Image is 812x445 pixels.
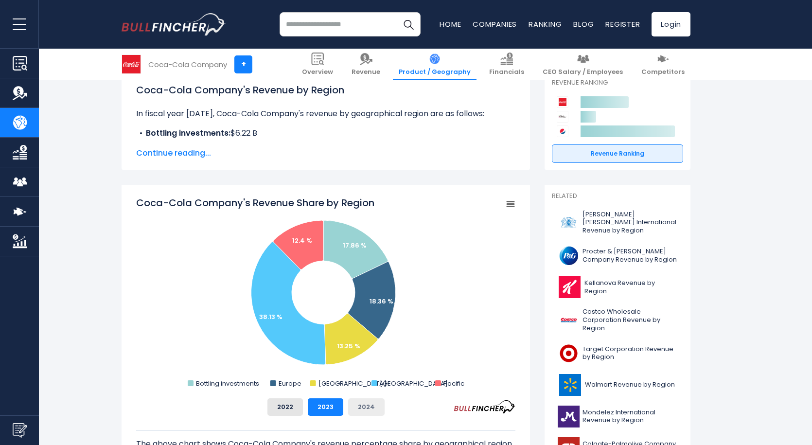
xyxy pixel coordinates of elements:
[557,111,568,123] img: Keurig Dr Pepper competitors logo
[552,340,683,367] a: Target Corporation Revenue by Region
[146,139,176,150] b: Europe:
[483,49,530,80] a: Financials
[136,196,515,391] svg: Coca-Cola Company's Revenue Share by Region
[136,139,515,151] li: $8.12 B
[136,196,374,210] tspan: Coca-Cola Company's Revenue Share by Region
[557,96,568,108] img: Coca-Cola Company competitors logo
[370,297,393,306] text: 18.36 %
[259,312,282,321] text: 38.13 %
[552,305,683,335] a: Costco Wholesale Corporation Revenue by Region
[308,398,343,416] button: 2023
[146,127,230,139] b: Bottling investments:
[583,345,677,362] span: Target Corporation Revenue by Region
[122,55,141,73] img: KO logo
[136,147,515,159] span: Continue reading...
[652,12,690,36] a: Login
[122,13,226,36] img: bullfincher logo
[352,68,380,76] span: Revenue
[136,83,515,97] h1: Coca-Cola Company's Revenue by Region
[234,55,252,73] a: +
[573,19,594,29] a: Blog
[440,19,461,29] a: Home
[584,279,677,296] span: Kellanova Revenue by Region
[552,242,683,269] a: Procter & [PERSON_NAME] Company Revenue by Region
[267,398,303,416] button: 2022
[552,372,683,398] a: Walmart Revenue by Region
[136,108,515,120] p: In fiscal year [DATE], Coca-Cola Company's revenue by geographical region are as follows:
[552,79,683,87] p: Revenue Ranking
[552,144,683,163] a: Revenue Ranking
[343,241,367,250] text: 17.86 %
[558,406,580,427] img: MDLZ logo
[529,19,562,29] a: Ranking
[318,379,387,388] text: [GEOGRAPHIC_DATA]
[136,127,515,139] li: $6.22 B
[583,308,677,333] span: Costco Wholesale Corporation Revenue by Region
[635,49,690,80] a: Competitors
[396,12,421,36] button: Search
[583,248,677,264] span: Procter & [PERSON_NAME] Company Revenue by Region
[380,379,448,388] text: [GEOGRAPHIC_DATA]
[552,403,683,430] a: Mondelez International Revenue by Region
[296,49,339,80] a: Overview
[196,379,259,388] text: Bottling investments
[558,276,582,298] img: K logo
[558,245,580,267] img: PG logo
[557,125,568,137] img: PepsiCo competitors logo
[558,212,580,233] img: PM logo
[543,68,623,76] span: CEO Salary / Employees
[443,379,464,388] text: Pacific
[393,49,477,80] a: Product / Geography
[552,208,683,238] a: [PERSON_NAME] [PERSON_NAME] International Revenue by Region
[537,49,629,80] a: CEO Salary / Employees
[552,192,683,200] p: Related
[399,68,471,76] span: Product / Geography
[279,379,301,388] text: Europe
[302,68,333,76] span: Overview
[583,409,677,425] span: Mondelez International Revenue by Region
[558,342,580,364] img: TGT logo
[292,236,312,245] text: 12.4 %
[583,211,677,235] span: [PERSON_NAME] [PERSON_NAME] International Revenue by Region
[489,68,524,76] span: Financials
[122,13,226,36] a: Go to homepage
[558,374,582,396] img: WMT logo
[552,274,683,301] a: Kellanova Revenue by Region
[346,49,386,80] a: Revenue
[337,341,360,351] text: 13.25 %
[473,19,517,29] a: Companies
[585,381,675,389] span: Walmart Revenue by Region
[148,59,227,70] div: Coca-Cola Company
[348,398,385,416] button: 2024
[558,309,580,331] img: COST logo
[605,19,640,29] a: Register
[641,68,685,76] span: Competitors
